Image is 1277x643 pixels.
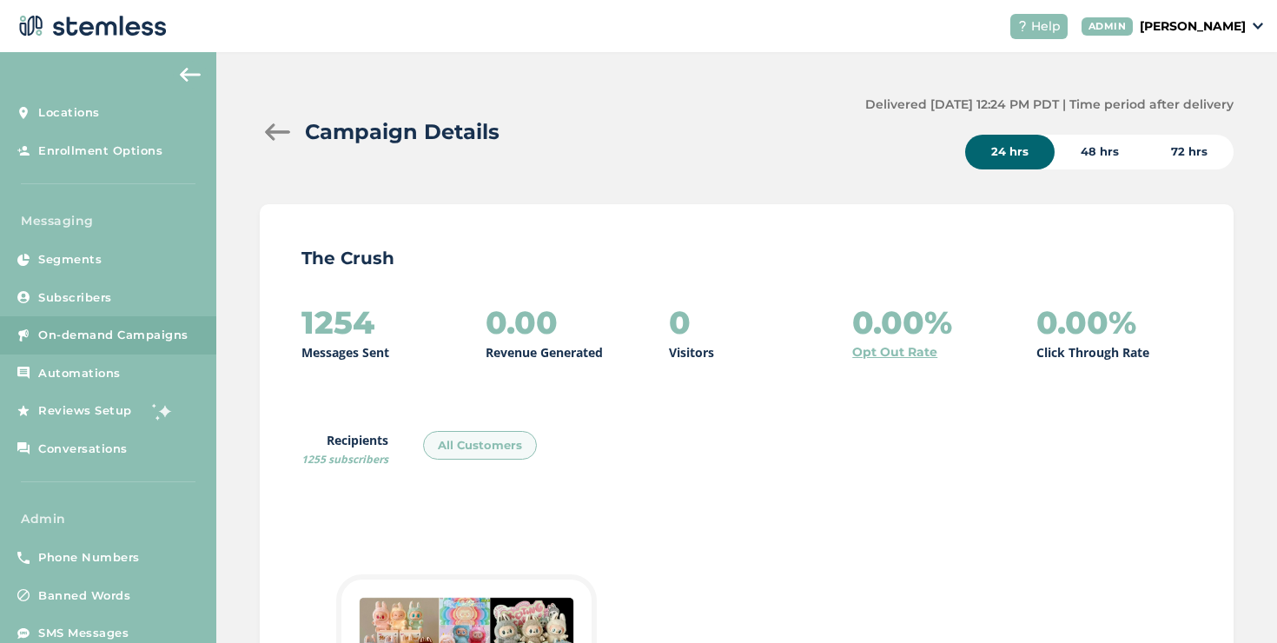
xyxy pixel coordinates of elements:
[423,431,537,461] div: All Customers
[1036,305,1136,340] h2: 0.00%
[14,9,167,43] img: logo-dark-0685b13c.svg
[38,402,132,420] span: Reviews Setup
[486,343,603,361] p: Revenue Generated
[1253,23,1263,30] img: icon_down-arrow-small-66adaf34.svg
[301,246,1192,270] p: The Crush
[852,305,952,340] h2: 0.00%
[965,135,1055,169] div: 24 hrs
[38,587,130,605] span: Banned Words
[1036,343,1149,361] p: Click Through Rate
[301,305,374,340] h2: 1254
[852,343,937,361] a: Opt Out Rate
[38,625,129,642] span: SMS Messages
[865,96,1234,114] label: Delivered [DATE] 12:24 PM PDT | Time period after delivery
[1055,135,1145,169] div: 48 hrs
[669,343,714,361] p: Visitors
[1190,560,1277,643] iframe: Chat Widget
[301,452,388,467] span: 1255 subscribers
[38,289,112,307] span: Subscribers
[486,305,558,340] h2: 0.00
[38,365,121,382] span: Automations
[301,343,389,361] p: Messages Sent
[301,431,388,467] label: Recipients
[305,116,500,148] h2: Campaign Details
[1082,17,1134,36] div: ADMIN
[1140,17,1246,36] p: [PERSON_NAME]
[38,143,162,160] span: Enrollment Options
[180,68,201,82] img: icon-arrow-back-accent-c549486e.svg
[1017,21,1028,31] img: icon-help-white-03924b79.svg
[38,104,100,122] span: Locations
[145,394,180,428] img: glitter-stars-b7820f95.gif
[1031,17,1061,36] span: Help
[38,327,189,344] span: On-demand Campaigns
[38,441,128,458] span: Conversations
[38,251,102,268] span: Segments
[669,305,691,340] h2: 0
[38,549,140,567] span: Phone Numbers
[1145,135,1234,169] div: 72 hrs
